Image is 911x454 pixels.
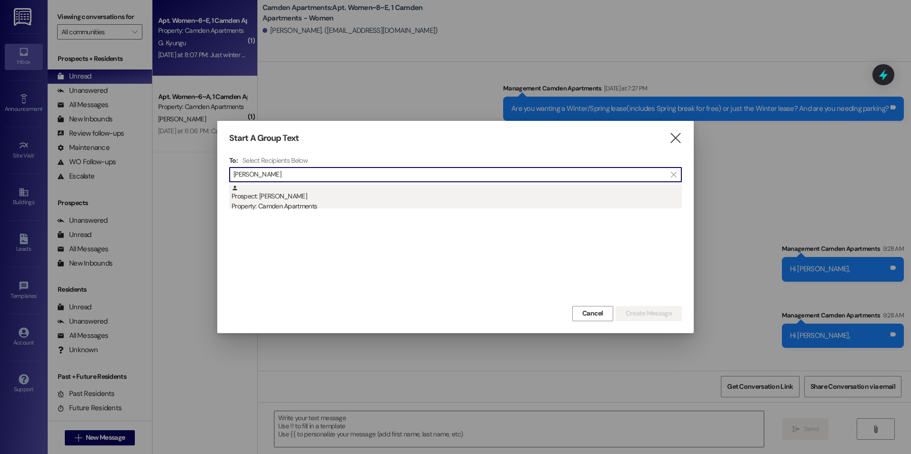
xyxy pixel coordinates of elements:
[669,133,682,143] i: 
[233,168,666,181] input: Search for any contact or apartment
[616,306,682,321] button: Create Message
[229,156,238,165] h3: To:
[232,201,682,211] div: Property: Camden Apartments
[626,308,672,318] span: Create Message
[582,308,603,318] span: Cancel
[572,306,613,321] button: Cancel
[666,168,681,182] button: Clear text
[671,171,676,178] i: 
[229,185,682,208] div: Prospect: [PERSON_NAME]Property: Camden Apartments
[232,185,682,212] div: Prospect: [PERSON_NAME]
[243,156,308,165] h4: Select Recipients Below
[229,133,299,144] h3: Start A Group Text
